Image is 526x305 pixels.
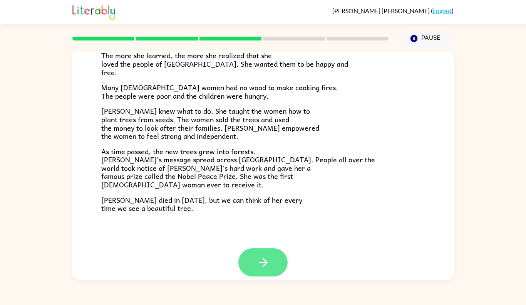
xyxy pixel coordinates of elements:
[101,82,338,101] span: Many [DEMOGRAPHIC_DATA] women had no wood to make cooking fires. The people were poor and the chi...
[101,50,348,78] span: The more she learned, the more she realized that she loved the people of [GEOGRAPHIC_DATA]. She w...
[433,7,452,14] a: Logout
[72,3,115,20] img: Literably
[332,7,431,14] span: [PERSON_NAME] [PERSON_NAME]
[332,7,454,14] div: ( )
[101,194,302,214] span: [PERSON_NAME] died in [DATE], but we can think of her every time we see a beautiful tree.
[101,146,375,190] span: As time passed, the new trees grew into forests. [PERSON_NAME]’s message spread across [GEOGRAPHI...
[101,105,319,142] span: [PERSON_NAME] knew what to do. She taught the women how to plant trees from seeds. The women sold...
[398,30,454,47] button: Pause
